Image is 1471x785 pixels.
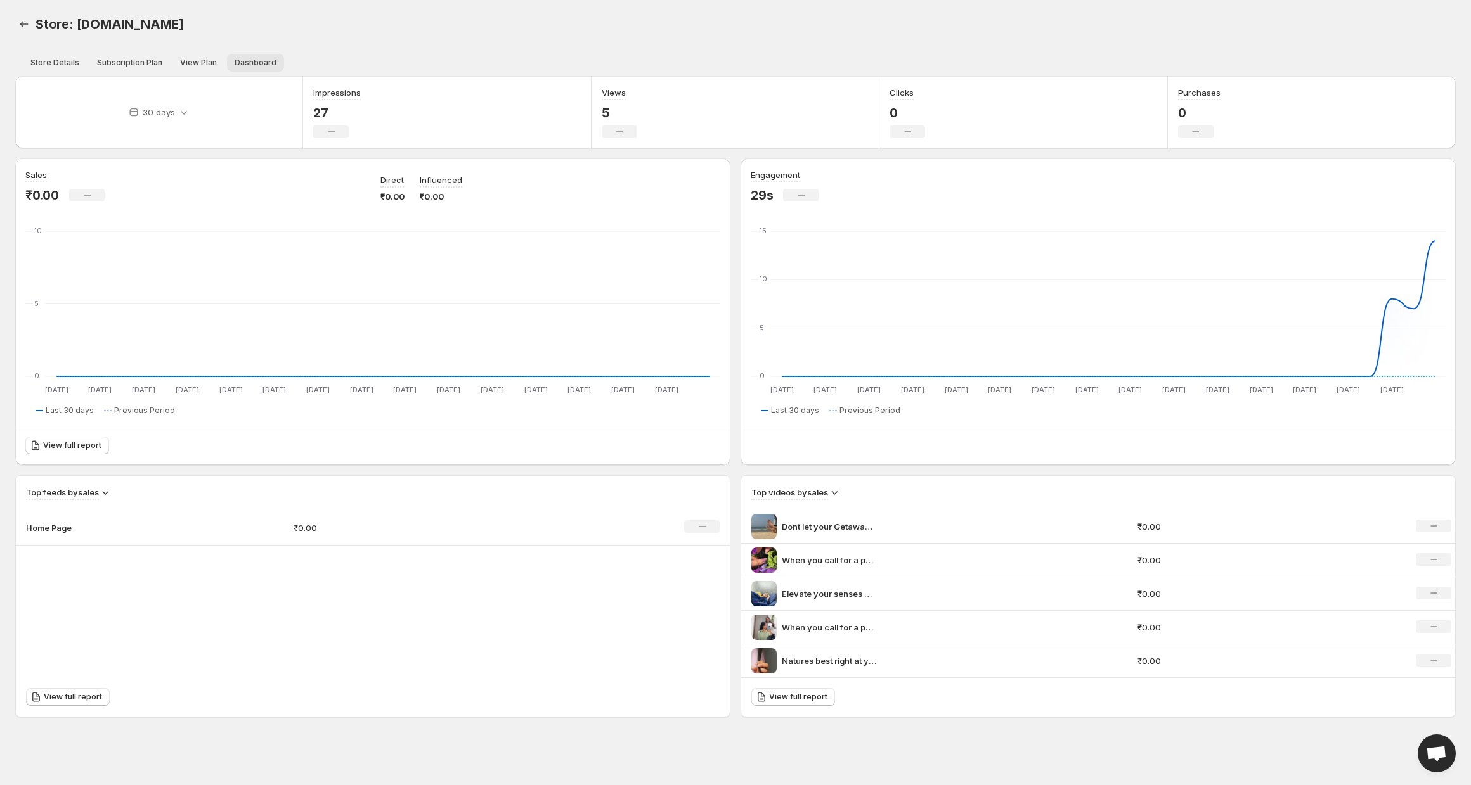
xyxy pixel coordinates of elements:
[751,547,777,573] img: When you call for a peaceful retreat you call for Baeyorks Lavender magic Shop at Baeyorkcom
[34,371,39,380] text: 0
[437,385,460,394] text: [DATE]
[1178,105,1221,120] p: 0
[1418,734,1456,772] a: Open chat
[751,514,777,539] img: Dont let your Getaways beat you down Let your vacations be all the more reason for you to get Bae...
[1032,385,1055,394] text: [DATE]
[1178,86,1221,99] h3: Purchases
[988,385,1011,394] text: [DATE]
[25,188,59,203] p: ₹0.00
[294,521,541,534] p: ₹0.00
[782,654,877,667] p: Natures best right at your service upgrade your care game Shop at [GEOGRAPHIC_DATA]
[524,385,548,394] text: [DATE]
[25,169,47,181] h3: Sales
[751,615,777,640] img: When you call for a peaceful retreat you call for Baeyorks magic Shop at Baeyorkcom
[760,323,764,332] text: 5
[611,385,635,394] text: [DATE]
[1137,587,1330,600] p: ₹0.00
[1137,520,1330,533] p: ₹0.00
[813,385,837,394] text: [DATE]
[945,385,968,394] text: [DATE]
[34,299,39,308] text: 5
[770,385,794,394] text: [DATE]
[15,15,33,33] a: Back
[350,385,373,394] text: [DATE]
[306,385,330,394] text: [DATE]
[771,405,819,416] span: Last 30 days
[227,54,284,72] button: Dashboard
[34,226,42,235] text: 10
[751,188,773,203] p: 29s
[782,621,877,634] p: When you call for a peaceful retreat you call for Baeyorks magic Shop at [GEOGRAPHIC_DATA]
[36,16,184,32] span: Store: [DOMAIN_NAME]
[751,648,777,673] img: Natures best right at your service upgrade your care game Shop at Baeyorkcom
[88,385,112,394] text: [DATE]
[180,58,217,68] span: View Plan
[857,385,881,394] text: [DATE]
[46,405,94,416] span: Last 30 days
[43,440,101,450] span: View full report
[26,521,89,534] p: Home Page
[380,190,405,203] p: ₹0.00
[176,385,199,394] text: [DATE]
[890,86,914,99] h3: Clicks
[1137,621,1330,634] p: ₹0.00
[89,54,170,72] button: Subscription plan
[25,437,109,454] a: View full report
[890,105,925,120] p: 0
[1075,385,1099,394] text: [DATE]
[1380,385,1404,394] text: [DATE]
[567,385,591,394] text: [DATE]
[143,106,175,118] p: 30 days
[751,169,800,181] h3: Engagement
[1206,385,1229,394] text: [DATE]
[23,54,87,72] button: Store details
[782,554,877,566] p: When you call for a peaceful retreat you call for Baeyorks Lavender magic Shop at [GEOGRAPHIC_DATA]
[839,405,900,416] span: Previous Period
[901,385,924,394] text: [DATE]
[751,688,835,706] a: View full report
[26,688,110,706] a: View full report
[262,385,286,394] text: [DATE]
[602,86,626,99] h3: Views
[313,86,361,99] h3: Impressions
[751,486,828,499] h3: Top videos by sales
[393,385,417,394] text: [DATE]
[114,405,175,416] span: Previous Period
[235,58,276,68] span: Dashboard
[1293,385,1316,394] text: [DATE]
[172,54,224,72] button: View plan
[420,174,462,186] p: Influenced
[655,385,678,394] text: [DATE]
[1250,385,1273,394] text: [DATE]
[219,385,243,394] text: [DATE]
[602,105,637,120] p: 5
[420,190,462,203] p: ₹0.00
[30,58,79,68] span: Store Details
[751,581,777,606] img: Elevate your senses with Baeyorks essential oilspure natural and transformative Discover the powe...
[481,385,504,394] text: [DATE]
[313,105,361,120] p: 27
[782,587,877,600] p: Elevate your senses with Baeyorks essential oilspure natural and transformative Discover the powe...
[1118,385,1142,394] text: [DATE]
[1137,554,1330,566] p: ₹0.00
[760,371,765,380] text: 0
[45,385,68,394] text: [DATE]
[782,520,877,533] p: Dont let your Getaways beat you down Let your vacations be all the more reason for you to get Bae...
[760,226,767,235] text: 15
[26,486,99,499] h3: Top feeds by sales
[1337,385,1360,394] text: [DATE]
[1137,654,1330,667] p: ₹0.00
[132,385,155,394] text: [DATE]
[1162,385,1186,394] text: [DATE]
[97,58,162,68] span: Subscription Plan
[769,692,827,702] span: View full report
[44,692,102,702] span: View full report
[380,174,404,186] p: Direct
[760,274,767,283] text: 10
